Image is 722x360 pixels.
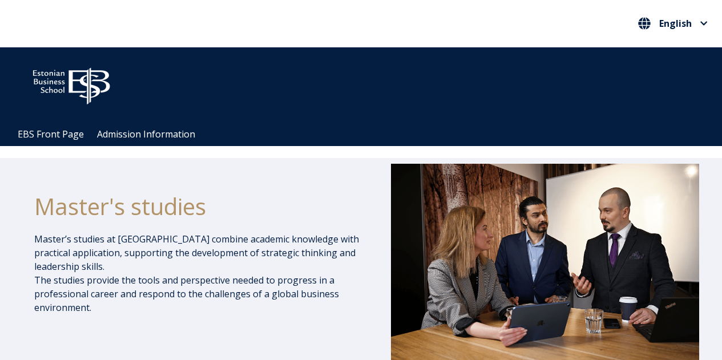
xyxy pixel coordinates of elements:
nav: Select your language [635,14,711,33]
span: English [659,19,692,28]
button: English [635,14,711,33]
img: ebs_logo2016_white [23,59,120,108]
a: EBS Front Page [18,128,84,140]
span: Community for Growth and Resp [320,79,461,91]
p: Master’s studies at [GEOGRAPHIC_DATA] combine academic knowledge with practical application, supp... [34,232,365,314]
a: Admission Information [97,128,195,140]
h1: Master's studies [34,192,365,221]
div: Navigation Menu [11,123,722,146]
